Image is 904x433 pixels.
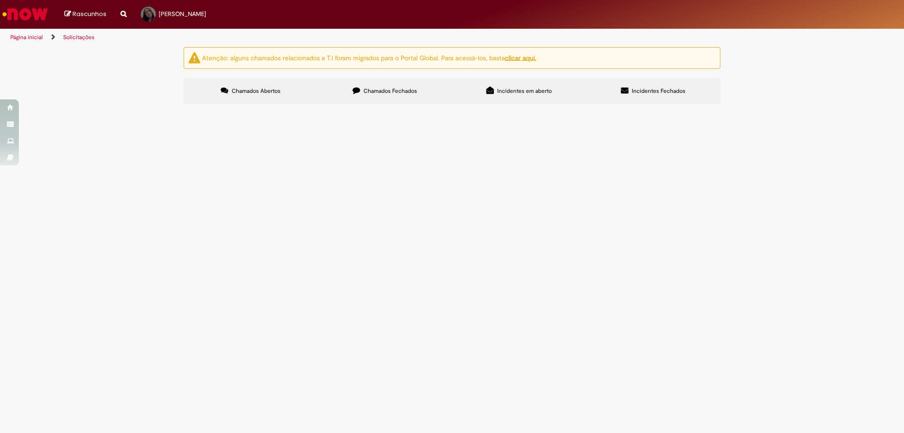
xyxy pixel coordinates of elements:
a: clicar aqui. [505,53,536,62]
span: [PERSON_NAME] [159,10,206,18]
a: Página inicial [10,33,43,41]
span: Chamados Abertos [232,87,281,95]
span: Rascunhos [73,9,106,18]
span: Incidentes em aberto [497,87,552,95]
span: Chamados Fechados [363,87,417,95]
img: ServiceNow [1,5,49,24]
span: Incidentes Fechados [632,87,686,95]
a: Rascunhos [65,10,106,19]
a: Solicitações [63,33,95,41]
ng-bind-html: Atenção: alguns chamados relacionados a T.I foram migrados para o Portal Global. Para acessá-los,... [202,53,536,62]
ul: Trilhas de página [7,29,596,46]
